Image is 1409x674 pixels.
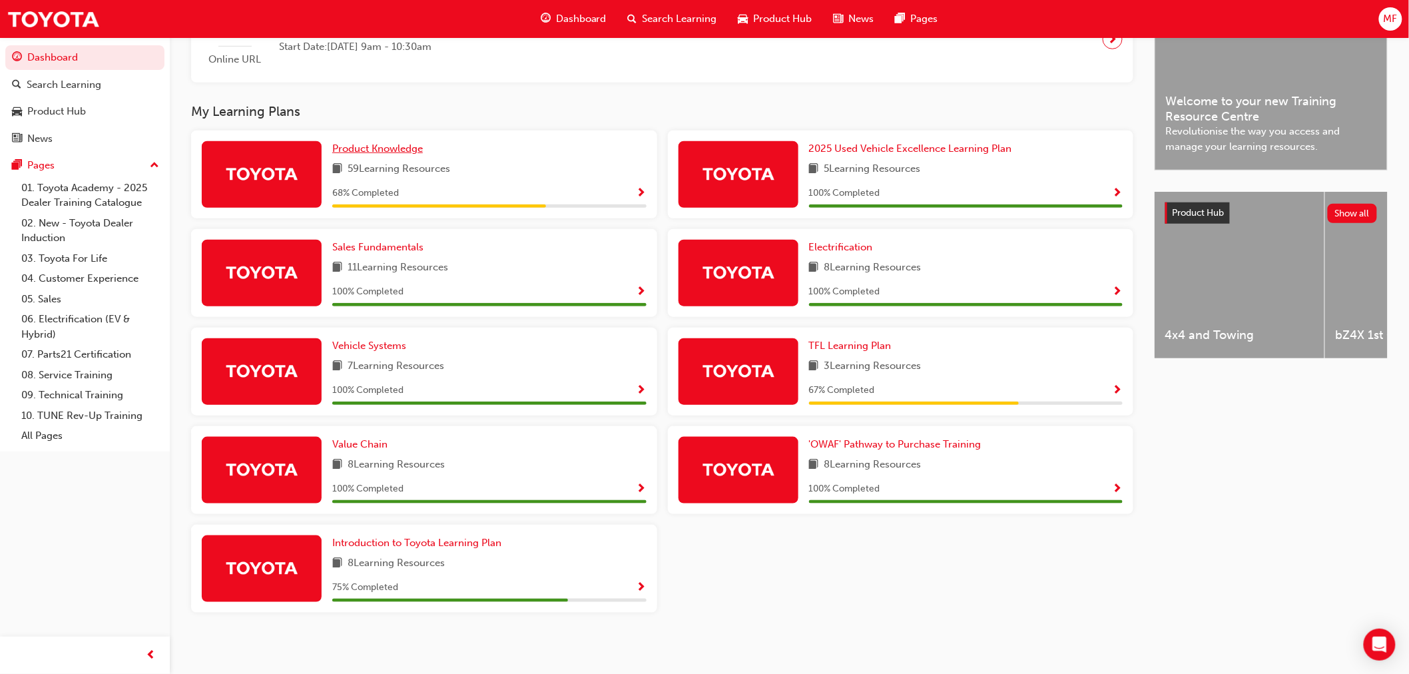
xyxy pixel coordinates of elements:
a: Sales Fundamentals [332,240,429,255]
img: Trak [702,162,775,185]
a: 01. Toyota Academy - 2025 Dealer Training Catalogue [16,178,164,213]
img: Trak [702,359,775,382]
div: Pages [27,158,55,173]
a: guage-iconDashboard [530,5,617,33]
a: 06. Electrification (EV & Hybrid) [16,309,164,344]
span: 59 Learning Resources [348,161,450,178]
span: Product Knowledge [332,143,423,155]
span: book-icon [332,358,342,375]
a: pages-iconPages [885,5,949,33]
span: book-icon [332,555,342,572]
a: Product Knowledge [332,141,428,157]
a: car-iconProduct Hub [728,5,823,33]
span: book-icon [809,457,819,474]
span: MF [1384,11,1398,27]
span: prev-icon [146,647,156,664]
span: car-icon [12,106,22,118]
button: Show Progress [1113,185,1123,202]
a: Product Hub [5,99,164,124]
button: Pages [5,153,164,178]
span: 68 % Completed [332,186,399,201]
button: Show Progress [637,579,647,596]
button: Show all [1328,204,1378,223]
a: 04. Customer Experience [16,268,164,289]
span: book-icon [332,260,342,276]
span: Product Hub [754,11,812,27]
a: Search Learning [5,73,164,97]
span: 8 Learning Resources [348,555,445,572]
span: 100 % Completed [332,383,404,398]
span: next-icon [1108,30,1118,49]
button: Show Progress [637,185,647,202]
span: Show Progress [1113,484,1123,496]
span: Welcome to your new Training Resource Centre [1166,94,1376,124]
span: search-icon [628,11,637,27]
span: pages-icon [12,160,22,172]
button: MF [1379,7,1402,31]
span: Sales Fundamentals [332,241,423,253]
img: Trak [225,260,298,284]
span: news-icon [12,133,22,145]
img: Trak [702,260,775,284]
h3: My Learning Plans [191,104,1133,119]
a: search-iconSearch Learning [617,5,728,33]
img: Trak [225,458,298,481]
span: 100 % Completed [809,186,880,201]
span: Value Chain [332,438,388,450]
span: 8 Learning Resources [824,457,922,474]
span: car-icon [738,11,748,27]
img: Trak [225,162,298,185]
span: 4x4 and Towing [1165,328,1314,343]
span: Show Progress [1113,188,1123,200]
span: book-icon [809,358,819,375]
a: 03. Toyota For Life [16,248,164,269]
button: DashboardSearch LearningProduct HubNews [5,43,164,153]
span: Product Hub [1173,207,1225,218]
button: Show Progress [1113,284,1123,300]
a: 'OWAF' Pathway to Purchase Training [809,437,987,452]
a: Introduction to Toyota Learning Plan [332,535,507,551]
span: 5 Learning Resources [824,161,921,178]
a: news-iconNews [823,5,885,33]
span: 100 % Completed [809,284,880,300]
span: Pages [911,11,938,27]
a: All Pages [16,426,164,446]
div: Search Learning [27,77,101,93]
button: Show Progress [1113,481,1123,498]
span: News [849,11,874,27]
span: guage-icon [541,11,551,27]
span: Show Progress [637,484,647,496]
span: 67 % Completed [809,383,875,398]
button: Show Progress [637,481,647,498]
button: Show Progress [1113,382,1123,399]
span: 11 Learning Resources [348,260,448,276]
span: Electrification [809,241,873,253]
a: 05. Sales [16,289,164,310]
span: 75 % Completed [332,580,398,595]
a: 08. Service Training [16,365,164,386]
span: guage-icon [12,52,22,64]
button: Show Progress [637,284,647,300]
img: Trak [225,556,298,579]
span: search-icon [12,79,21,91]
span: 100 % Completed [332,482,404,497]
span: Revolutionise the way you access and manage your learning resources. [1166,124,1376,154]
span: Show Progress [637,286,647,298]
button: Show Progress [637,382,647,399]
span: Dashboard [556,11,607,27]
img: Trak [7,4,100,34]
a: 4x4 and Towing [1155,192,1324,358]
span: Introduction to Toyota Learning Plan [332,537,501,549]
span: book-icon [809,161,819,178]
a: Electrification [809,240,878,255]
a: 10. TUNE Rev-Up Training [16,406,164,426]
span: book-icon [809,260,819,276]
span: Show Progress [637,188,647,200]
span: TFL Learning Plan [809,340,892,352]
a: News [5,127,164,151]
img: Trak [225,359,298,382]
span: 7 Learning Resources [348,358,444,375]
span: 8 Learning Resources [824,260,922,276]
